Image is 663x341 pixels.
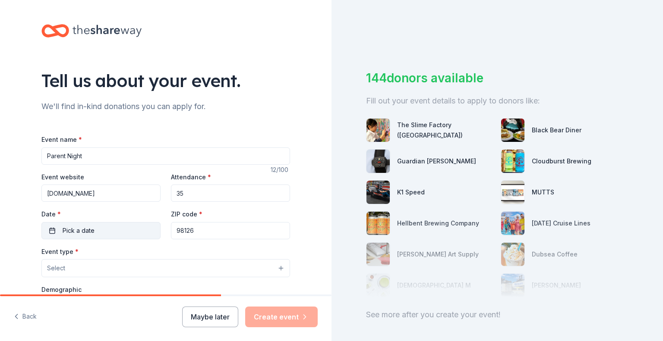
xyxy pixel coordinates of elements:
[41,147,290,165] input: Spring Fundraiser
[532,156,591,166] div: Cloudburst Brewing
[171,185,290,202] input: 20
[532,125,581,135] div: Black Bear Diner
[41,247,79,256] label: Event type
[171,222,290,239] input: 12345 (U.S. only)
[366,150,390,173] img: photo for Guardian Angel Device
[14,308,37,326] button: Back
[182,307,238,327] button: Maybe later
[41,285,82,294] label: Demographic
[41,185,161,202] input: https://www...
[366,181,390,204] img: photo for K1 Speed
[171,173,211,181] label: Attendance
[397,187,425,197] div: K1 Speed
[397,120,494,141] div: The Slime Factory ([GEOGRAPHIC_DATA])
[532,187,554,197] div: MUTTS
[41,259,290,277] button: Select
[41,69,290,93] div: Tell us about your event.
[501,150,524,173] img: photo for Cloudburst Brewing
[366,69,628,87] div: 144 donors available
[366,308,628,322] div: See more after you create your event!
[397,156,476,166] div: Guardian [PERSON_NAME]
[41,210,161,219] label: Date
[366,119,390,142] img: photo for The Slime Factory (Bellevue)
[63,225,95,236] span: Pick a date
[501,181,524,204] img: photo for MUTTS
[271,165,290,175] div: 12 /100
[41,173,84,181] label: Event website
[47,263,65,273] span: Select
[171,210,202,219] label: ZIP code
[41,222,161,239] button: Pick a date
[41,135,82,144] label: Event name
[501,119,524,142] img: photo for Black Bear Diner
[41,100,290,113] div: We'll find in-kind donations you can apply for.
[366,94,628,108] div: Fill out your event details to apply to donors like:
